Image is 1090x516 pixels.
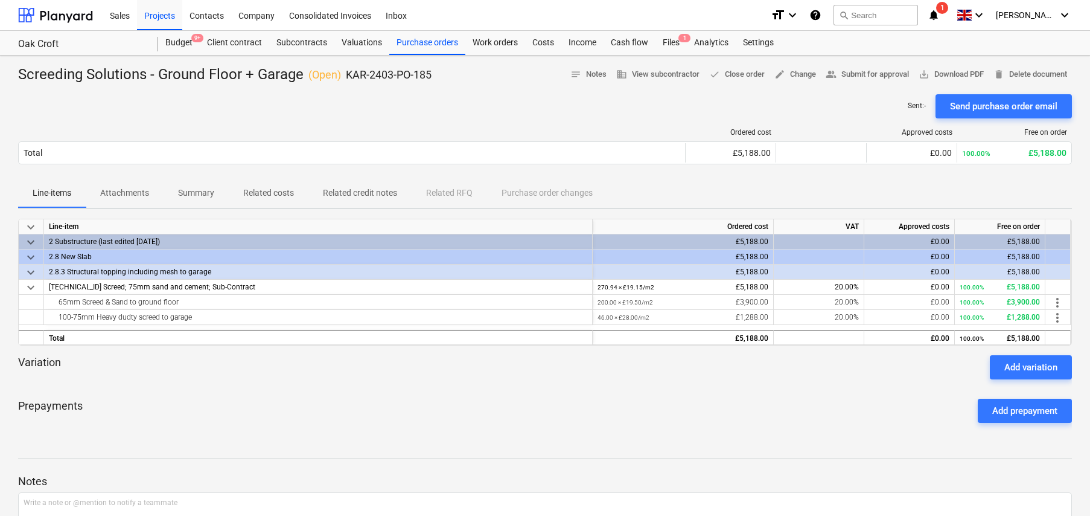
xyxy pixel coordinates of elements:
[100,187,149,199] p: Attachments
[826,69,837,80] span: people_alt
[955,219,1045,234] div: Free on order
[158,31,200,55] a: Budget9+
[49,234,587,249] div: 2 Substructure (last edited 27 Sep 2024)
[598,280,768,295] div: £5,188.00
[687,31,736,55] a: Analytics
[598,331,768,346] div: £5,188.00
[872,148,952,158] div: £0.00
[869,265,949,280] div: £0.00
[826,68,909,82] span: Submit for approval
[950,98,1057,114] div: Send purchase order email
[389,31,465,55] a: Purchase orders
[323,187,397,199] p: Related credit notes
[709,69,720,80] span: done
[869,295,949,310] div: £0.00
[24,235,38,250] span: keyboard_arrow_down
[598,250,768,265] div: £5,188.00
[919,68,984,82] span: Download PDF
[191,34,203,42] span: 9+
[598,295,768,310] div: £3,900.00
[18,65,432,85] div: Screeding Solutions - Ground Floor + Garage
[962,149,990,158] small: 100.00%
[44,330,593,345] div: Total
[616,69,627,80] span: business
[709,68,765,82] span: Close order
[774,280,864,295] div: 20.00%
[960,299,984,306] small: 100.00%
[869,250,949,265] div: £0.00
[18,474,1072,489] p: Notes
[774,295,864,310] div: 20.00%
[616,68,700,82] span: View subcontractor
[771,8,785,22] i: format_size
[770,65,821,84] button: Change
[864,219,955,234] div: Approved costs
[33,187,71,199] p: Line-items
[869,280,949,295] div: £0.00
[604,31,655,55] a: Cash flow
[598,265,768,280] div: £5,188.00
[978,399,1072,423] button: Add prepayment
[736,31,781,55] a: Settings
[960,310,1040,325] div: £1,288.00
[908,101,926,111] p: Sent : -
[44,219,593,234] div: Line-item
[334,31,389,55] a: Valuations
[936,2,948,14] span: 1
[928,8,940,22] i: notifications
[690,148,771,158] div: £5,188.00
[919,69,929,80] span: save_alt
[24,148,42,158] div: Total
[269,31,334,55] a: Subcontracts
[774,69,785,80] span: edit
[24,265,38,280] span: keyboard_arrow_down
[1057,8,1072,22] i: keyboard_arrow_down
[243,187,294,199] p: Related costs
[598,310,768,325] div: £1,288.00
[869,234,949,250] div: £0.00
[996,10,1056,20] span: [PERSON_NAME]
[833,5,918,25] button: Search
[960,284,984,291] small: 100.00%
[809,8,821,22] i: Knowledge base
[655,31,687,55] a: Files1
[18,399,83,423] p: Prepayments
[690,128,771,137] div: Ordered cost
[839,10,849,20] span: search
[678,34,690,42] span: 1
[972,8,986,22] i: keyboard_arrow_down
[18,38,144,51] div: Oak Croft
[49,295,587,309] div: 65mm Screed & Sand to ground floor
[598,234,768,250] div: £5,188.00
[869,310,949,325] div: £0.00
[178,187,214,199] p: Summary
[992,403,1057,419] div: Add prepayment
[914,65,989,84] button: Download PDF
[989,65,1072,84] button: Delete document
[200,31,269,55] a: Client contract
[49,283,255,291] span: 2.8.3.3 Screed; 75mm sand and cement; Sub-Contract
[566,65,611,84] button: Notes
[960,295,1040,310] div: £3,900.00
[962,128,1067,137] div: Free on order
[960,234,1040,250] div: £5,188.00
[962,148,1066,158] div: £5,188.00
[960,335,984,342] small: 100.00%
[960,250,1040,265] div: £5,188.00
[525,31,561,55] div: Costs
[346,68,432,82] p: KAR-2403-PO-185
[872,128,952,137] div: Approved costs
[24,250,38,265] span: keyboard_arrow_down
[960,314,984,321] small: 100.00%
[960,331,1040,346] div: £5,188.00
[465,31,525,55] a: Work orders
[593,219,774,234] div: Ordered cost
[24,280,38,295] span: keyboard_arrow_down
